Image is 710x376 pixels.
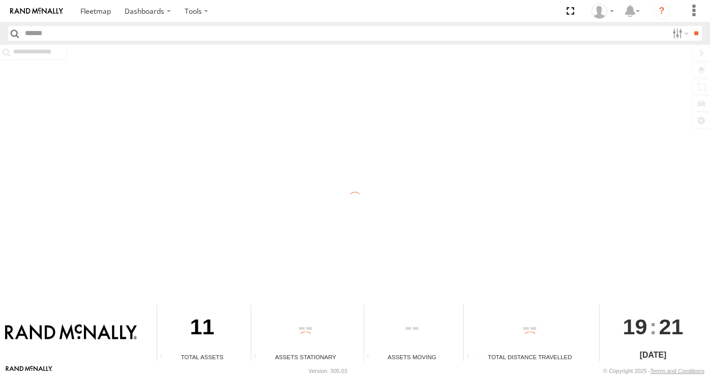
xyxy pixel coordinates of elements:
div: Version: 305.03 [309,368,347,374]
div: Valeo Dash [588,4,617,19]
div: 11 [157,305,247,353]
div: : [600,305,706,349]
div: Total Assets [157,353,247,361]
a: Terms and Conditions [650,368,704,374]
div: Assets Moving [364,353,460,361]
label: Search Filter Options [668,26,690,41]
span: 21 [659,305,684,349]
img: rand-logo.svg [10,8,63,15]
div: Total distance travelled by all assets within specified date range and applied filters [464,354,479,361]
div: Total Distance Travelled [464,353,596,361]
a: Visit our Website [6,366,52,376]
span: 19 [623,305,647,349]
div: Total number of assets current stationary. [251,354,267,361]
div: Total number of Enabled Assets [157,354,172,361]
img: Rand McNally [5,324,137,341]
div: Total number of assets current in transit. [364,354,379,361]
div: [DATE] [600,349,706,361]
div: © Copyright 2025 - [603,368,704,374]
div: Assets Stationary [251,353,360,361]
i: ? [654,3,670,19]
